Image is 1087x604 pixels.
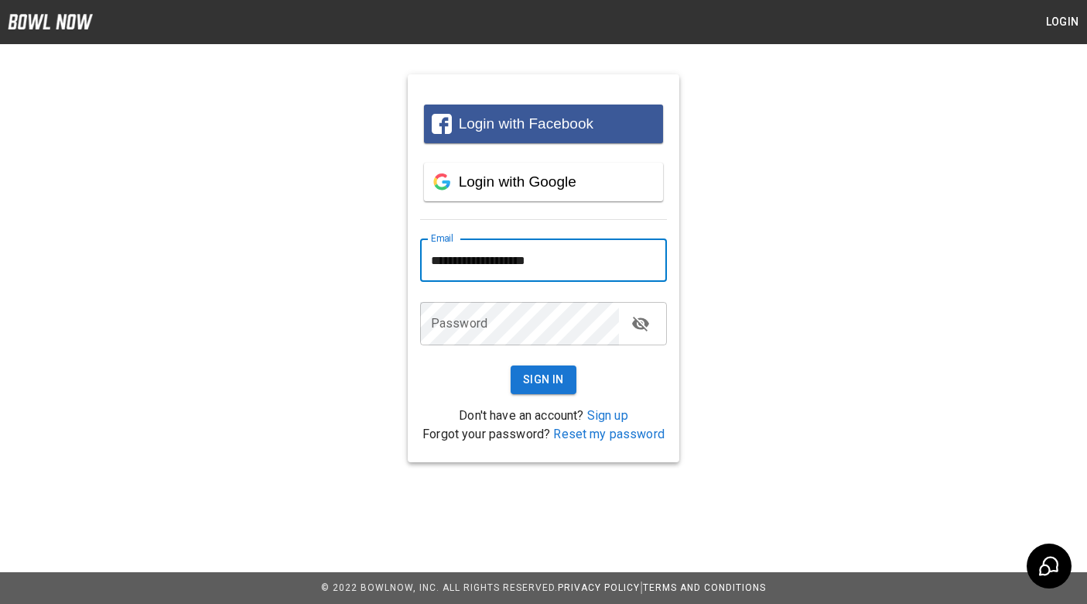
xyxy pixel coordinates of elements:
[424,163,663,201] button: Login with Google
[424,105,663,143] button: Login with Facebook
[643,582,766,593] a: Terms and Conditions
[420,407,667,425] p: Don't have an account?
[553,427,665,441] a: Reset my password
[8,14,93,29] img: logo
[420,425,667,444] p: Forgot your password?
[587,408,628,423] a: Sign up
[511,365,576,394] button: Sign In
[321,582,558,593] span: © 2022 BowlNow, Inc. All Rights Reserved.
[459,173,576,190] span: Login with Google
[558,582,640,593] a: Privacy Policy
[625,308,656,339] button: toggle password visibility
[459,115,593,132] span: Login with Facebook
[1037,8,1087,36] button: Login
